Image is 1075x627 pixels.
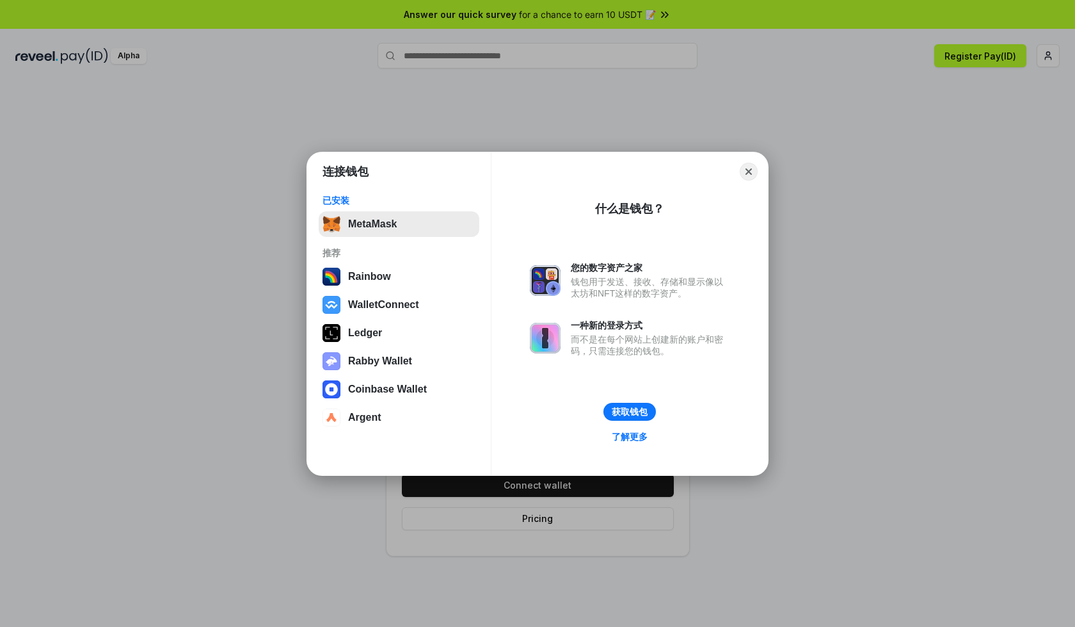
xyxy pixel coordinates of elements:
[348,355,412,367] div: Rabby Wallet
[319,348,479,374] button: Rabby Wallet
[322,296,340,314] img: svg+xml,%3Csvg%20width%3D%2228%22%20height%3D%2228%22%20viewBox%3D%220%200%2028%2028%22%20fill%3D...
[348,218,397,230] div: MetaMask
[319,264,479,289] button: Rainbow
[322,352,340,370] img: svg+xml,%3Csvg%20xmlns%3D%22http%3A%2F%2Fwww.w3.org%2F2000%2Fsvg%22%20fill%3D%22none%22%20viewBox...
[322,215,340,233] img: svg+xml,%3Csvg%20fill%3D%22none%22%20height%3D%2233%22%20viewBox%3D%220%200%2035%2033%22%20width%...
[571,320,729,331] div: 一种新的登录方式
[322,164,369,179] h1: 连接钱包
[348,299,419,311] div: WalletConnect
[322,247,475,259] div: 推荐
[604,428,655,445] a: 了解更多
[740,163,758,181] button: Close
[319,211,479,237] button: MetaMask
[322,324,340,342] img: svg+xml,%3Csvg%20xmlns%3D%22http%3A%2F%2Fwww.w3.org%2F2000%2Fsvg%22%20width%3D%2228%22%20height%3...
[322,409,340,427] img: svg+xml,%3Csvg%20width%3D%2228%22%20height%3D%2228%22%20viewBox%3D%220%200%2028%2028%22%20fill%3D...
[530,323,561,354] img: svg+xml,%3Csvg%20xmlns%3D%22http%3A%2F%2Fwww.w3.org%2F2000%2Fsvg%22%20fill%3D%22none%22%20viewBox...
[322,268,340,286] img: svg+xml,%3Csvg%20width%3D%22120%22%20height%3D%22120%22%20viewBox%3D%220%200%20120%20120%22%20fil...
[319,405,479,430] button: Argent
[571,334,729,357] div: 而不是在每个网站上创建新的账户和密码，只需连接您的钱包。
[348,271,391,282] div: Rainbow
[595,201,664,216] div: 什么是钱包？
[571,276,729,299] div: 钱包用于发送、接收、存储和显示像以太坊和NFT这样的数字资产。
[348,327,382,339] div: Ledger
[348,384,427,395] div: Coinbase Wallet
[612,406,648,418] div: 获取钱包
[319,377,479,402] button: Coinbase Wallet
[322,195,475,206] div: 已安装
[603,403,656,421] button: 获取钱包
[322,380,340,398] img: svg+xml,%3Csvg%20width%3D%2228%22%20height%3D%2228%22%20viewBox%3D%220%200%2028%2028%22%20fill%3D...
[530,265,561,296] img: svg+xml,%3Csvg%20xmlns%3D%22http%3A%2F%2Fwww.w3.org%2F2000%2Fsvg%22%20fill%3D%22none%22%20viewBox...
[348,412,381,423] div: Argent
[319,320,479,346] button: Ledger
[571,262,729,273] div: 您的数字资产之家
[612,431,648,443] div: 了解更多
[319,292,479,318] button: WalletConnect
